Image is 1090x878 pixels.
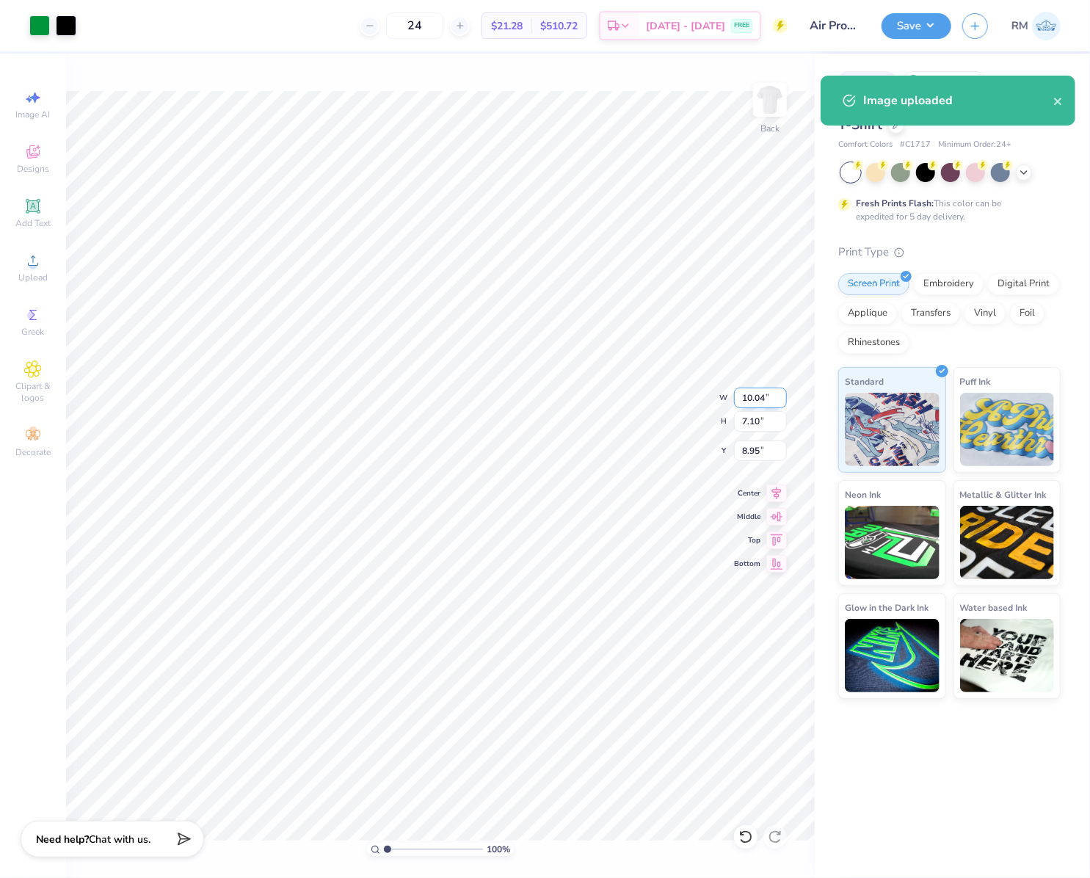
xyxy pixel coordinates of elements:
span: Middle [734,512,760,522]
span: $510.72 [540,18,578,34]
span: FREE [734,21,749,31]
span: 100 % [487,843,510,856]
span: Greek [22,326,45,338]
span: # C1717 [900,139,931,151]
span: Add Text [15,217,51,229]
span: Comfort Colors [838,139,893,151]
div: Transfers [901,302,960,324]
div: Back [760,122,780,135]
input: – – [386,12,443,39]
span: Neon Ink [845,487,881,502]
span: Designs [17,163,49,175]
img: Water based Ink [960,619,1055,692]
div: Image uploaded [863,92,1053,109]
span: Standard [845,374,884,389]
span: Metallic & Glitter Ink [960,487,1047,502]
span: [DATE] - [DATE] [646,18,725,34]
div: Foil [1010,302,1044,324]
div: Digital Print [988,273,1059,295]
div: Print Type [838,244,1061,261]
span: Clipart & logos [7,380,59,404]
div: Applique [838,302,897,324]
img: Neon Ink [845,506,940,579]
span: Decorate [15,446,51,458]
button: close [1053,92,1064,109]
strong: Need help? [36,832,89,846]
img: Puff Ink [960,393,1055,466]
div: Vinyl [964,302,1006,324]
span: $21.28 [491,18,523,34]
span: Puff Ink [960,374,991,389]
span: Image AI [16,109,51,120]
span: Top [734,535,760,545]
div: Rhinestones [838,332,909,354]
span: Center [734,488,760,498]
img: Back [755,85,785,115]
img: Glow in the Dark Ink [845,619,940,692]
img: Metallic & Glitter Ink [960,506,1055,579]
div: Screen Print [838,273,909,295]
img: Standard [845,393,940,466]
span: Glow in the Dark Ink [845,600,929,615]
div: Embroidery [914,273,984,295]
span: Minimum Order: 24 + [938,139,1011,151]
span: Bottom [734,559,760,569]
input: Untitled Design [799,11,871,40]
span: Chat with us. [89,832,150,846]
strong: Fresh Prints Flash: [856,197,934,209]
span: Upload [18,272,48,283]
div: This color can be expedited for 5 day delivery. [856,197,1036,223]
span: Water based Ink [960,600,1028,615]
